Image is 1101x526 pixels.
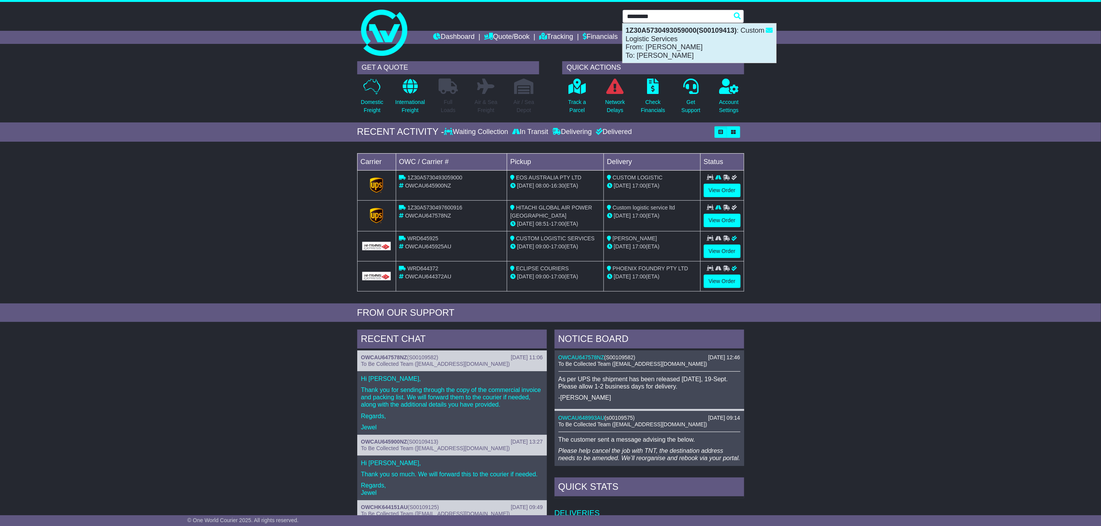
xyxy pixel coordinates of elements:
[555,477,744,498] div: Quick Stats
[361,98,383,114] p: Domestic Freight
[511,504,543,511] div: [DATE] 09:49
[594,128,632,136] div: Delivered
[361,375,543,382] p: Hi [PERSON_NAME],
[517,183,534,189] span: [DATE]
[605,78,625,119] a: NetworkDelays
[395,78,425,119] a: InternationalFreight
[632,243,646,250] span: 17:00
[361,439,543,445] div: ( )
[360,78,383,119] a: DomesticFreight
[405,243,451,250] span: OWCAU645925AU
[555,330,744,350] div: NOTICE BOARD
[444,128,510,136] div: Waiting Collection
[439,98,458,114] p: Full Loads
[410,504,437,510] span: S00109125
[536,183,549,189] span: 08:00
[361,471,543,478] p: Thank you so much. We will forward this to the courier if needed.
[558,375,740,390] p: As per UPS the shipment has been released [DATE], 19-Sept. Please allow 1-2 business days for del...
[539,31,573,44] a: Tracking
[187,517,299,523] span: © One World Courier 2025. All rights reserved.
[719,98,739,114] p: Account Settings
[613,174,663,181] span: CUSTOM LOGISTIC
[640,78,666,119] a: CheckFinancials
[550,128,594,136] div: Delivering
[357,153,396,170] td: Carrier
[613,204,675,211] span: Custom logistic service ltd
[407,235,438,241] span: WRD645925
[558,436,740,443] p: The customer sent a message advising the below.
[362,242,391,250] img: GetCarrierServiceLogo
[361,482,543,496] p: Regards, Jewel
[536,221,549,227] span: 08:51
[511,354,543,361] div: [DATE] 11:06
[362,272,391,280] img: GetCarrierServiceLogo
[607,212,697,220] div: (ETA)
[510,182,600,190] div: - (ETA)
[606,415,633,421] span: s00109575
[510,243,600,251] div: - (ETA)
[407,174,462,181] span: 1Z30A5730493059000
[555,498,744,518] td: Deliveries
[605,98,625,114] p: Network Delays
[361,504,543,511] div: ( )
[361,439,407,445] a: OWCAU645900NZ
[361,511,510,517] span: To Be Collected Team ([EMAIL_ADDRESS][DOMAIN_NAME])
[704,184,741,197] a: View Order
[434,31,475,44] a: Dashboard
[700,153,744,170] td: Status
[361,354,407,360] a: OWCAU647578NZ
[357,126,444,137] div: RECENT ACTIVITY -
[632,183,646,189] span: 17:00
[409,354,437,360] span: S00109582
[517,273,534,280] span: [DATE]
[536,273,549,280] span: 09:00
[614,183,631,189] span: [DATE]
[510,204,592,219] span: HITACHI GLOBAL AIR POWER [GEOGRAPHIC_DATA]
[370,178,383,193] img: GetCarrierServiceLogo
[511,439,543,445] div: [DATE] 13:27
[568,78,587,119] a: Track aParcel
[357,61,539,74] div: GET A QUOTE
[708,415,740,421] div: [DATE] 09:14
[558,394,740,401] p: -[PERSON_NAME]
[407,204,462,211] span: 1Z30A5730497600916
[613,235,657,241] span: [PERSON_NAME]
[607,243,697,251] div: (ETA)
[632,273,646,280] span: 17:00
[551,243,565,250] span: 17:00
[395,98,425,114] p: International Freight
[704,275,741,288] a: View Order
[708,354,740,361] div: [DATE] 12:46
[681,78,701,119] a: GetSupport
[704,214,741,227] a: View Order
[558,415,605,421] a: OWCAU648993AU
[558,354,740,361] div: ( )
[361,445,510,451] span: To Be Collected Team ([EMAIL_ADDRESS][DOMAIN_NAME])
[370,208,383,223] img: GetCarrierServiceLogo
[607,182,697,190] div: (ETA)
[606,354,634,360] span: S00109582
[510,220,600,228] div: - (ETA)
[681,98,700,114] p: Get Support
[516,174,582,181] span: EOS AUSTRALIA PTY LTD
[361,412,543,420] p: Regards,
[558,421,707,427] span: To Be Collected Team ([EMAIL_ADDRESS][DOMAIN_NAME])
[516,265,569,271] span: ECLIPSE COURIERS
[396,153,507,170] td: OWC / Carrier #
[361,361,510,367] span: To Be Collected Team ([EMAIL_ADDRESS][DOMAIN_NAME])
[603,153,700,170] td: Delivery
[558,361,707,367] span: To Be Collected Team ([EMAIL_ADDRESS][DOMAIN_NAME])
[614,243,631,250] span: [DATE]
[607,273,697,281] div: (ETA)
[407,265,438,271] span: WRD644372
[405,213,451,219] span: OWCAU647578NZ
[409,439,437,445] span: S00109413
[613,265,688,271] span: PHOENIX FOUNDRY PTY LTD
[558,415,740,421] div: ( )
[516,235,595,241] span: CUSTOM LOGISTIC SERVICES
[361,424,543,431] p: Jewel
[614,273,631,280] span: [DATE]
[517,221,534,227] span: [DATE]
[361,459,543,467] p: Hi [PERSON_NAME],
[719,78,739,119] a: AccountSettings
